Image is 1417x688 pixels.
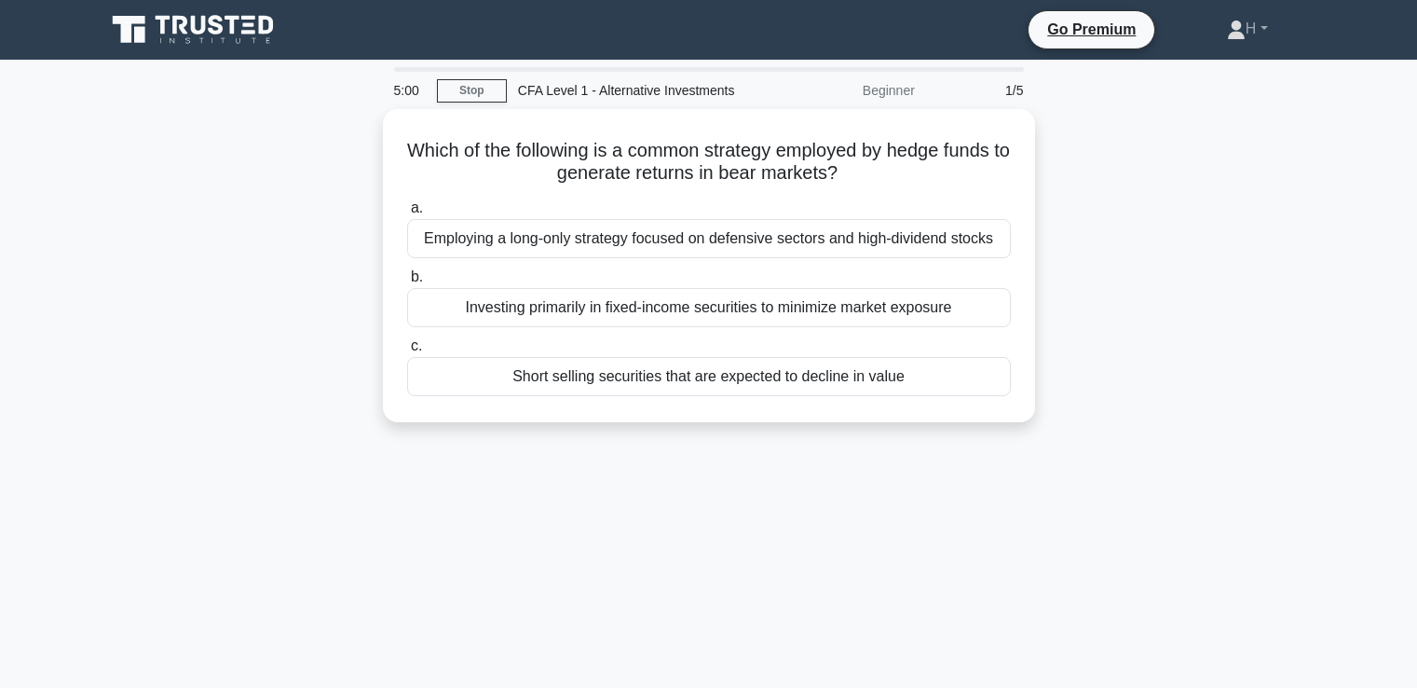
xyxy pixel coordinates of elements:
span: c. [411,337,422,353]
div: 5:00 [383,72,437,109]
div: CFA Level 1 - Alternative Investments [507,72,763,109]
div: Short selling securities that are expected to decline in value [407,357,1011,396]
span: b. [411,268,423,284]
a: Go Premium [1036,18,1147,41]
div: 1/5 [926,72,1035,109]
div: Investing primarily in fixed-income securities to minimize market exposure [407,288,1011,327]
div: Employing a long-only strategy focused on defensive sectors and high-dividend stocks [407,219,1011,258]
a: H [1182,10,1313,48]
div: Beginner [763,72,926,109]
h5: Which of the following is a common strategy employed by hedge funds to generate returns in bear m... [405,139,1013,186]
a: Stop [437,79,507,103]
span: a. [411,200,423,215]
